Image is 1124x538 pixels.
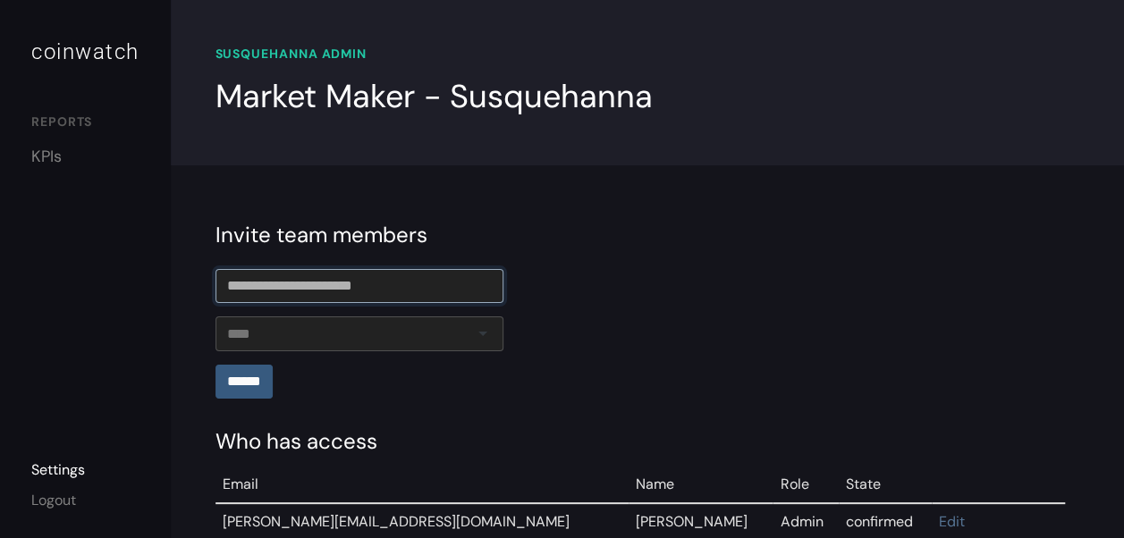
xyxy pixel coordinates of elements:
[31,145,139,169] a: KPIs
[31,113,139,136] div: REPORTS
[839,467,932,503] td: State
[780,512,823,531] span: Admin
[216,45,1080,63] div: SUSQUEHANNA ADMIN
[31,491,76,509] a: Logout
[216,425,1080,458] div: Who has access
[629,467,773,503] td: Name
[939,512,965,531] a: Edit
[31,36,139,68] div: coinwatch
[773,467,838,503] td: Role
[216,467,629,503] td: Email
[216,219,1080,251] div: Invite team members
[216,72,653,121] div: Market Maker - Susquehanna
